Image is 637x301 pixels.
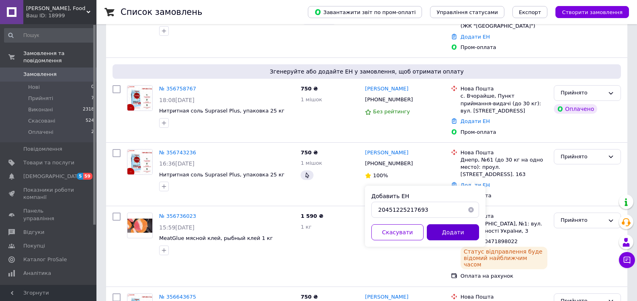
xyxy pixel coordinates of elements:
[561,89,604,97] div: Прийнято
[461,213,547,220] div: Нова Пошта
[159,224,195,231] span: 15:59[DATE]
[512,6,548,18] button: Експорт
[159,294,196,300] a: № 356643675
[301,294,318,300] span: 750 ₴
[127,149,152,174] img: Фото товару
[561,153,604,161] div: Прийнято
[28,95,53,102] span: Прийняті
[619,252,635,268] button: Чат з покупцем
[301,213,323,219] span: 1 590 ₴
[363,158,414,169] div: [PHONE_NUMBER]
[91,95,94,102] span: 7
[77,173,83,180] span: 5
[301,149,318,156] span: 750 ₴
[519,9,541,15] span: Експорт
[23,270,51,277] span: Аналітика
[159,108,285,114] a: Нитритная соль Suprasel Plus, упаковка 25 кг
[365,85,408,93] a: [PERSON_NAME]
[159,213,196,219] a: № 356736023
[554,104,597,114] div: Оплачено
[23,284,74,298] span: Інструменти веб-майстра та SEO
[127,86,152,111] img: Фото товару
[365,293,408,301] a: [PERSON_NAME]
[555,6,629,18] button: Створити замовлення
[86,117,94,125] span: 524
[159,86,196,92] a: № 356758767
[23,50,96,64] span: Замовлення та повідомлення
[461,238,518,244] span: ЕН: 20400471898022
[121,7,202,17] h1: Список замовлень
[159,235,273,241] a: MeatGlue мясной клей, рыбный клей 1 кг
[547,9,629,15] a: Створити замовлення
[371,224,424,240] button: Скасувати
[26,12,96,19] div: Ваш ID: 18999
[159,97,195,103] span: 18:08[DATE]
[127,219,152,233] img: Фото товару
[461,220,547,235] div: [GEOGRAPHIC_DATA], №1: вул. Незалежності України, 3
[28,84,40,91] span: Нові
[561,216,604,225] div: Прийнято
[461,182,490,188] a: Додати ЕН
[562,9,623,15] span: Створити замовлення
[301,96,322,102] span: 1 мішок
[363,94,414,105] div: [PHONE_NUMBER]
[159,160,195,167] span: 16:36[DATE]
[23,159,74,166] span: Товари та послуги
[23,186,74,201] span: Показники роботи компанії
[427,224,479,240] button: Додати
[159,149,196,156] a: № 356743236
[371,193,409,199] label: Добавить ЕН
[430,6,504,18] button: Управління статусами
[28,117,55,125] span: Скасовані
[463,202,479,218] button: Очистить
[23,229,44,236] span: Відгуки
[301,160,322,166] span: 1 мішок
[4,28,95,43] input: Пошук
[461,293,547,301] div: Нова Пошта
[461,129,547,136] div: Пром-оплата
[28,129,53,136] span: Оплачені
[461,34,490,40] a: Додати ЕН
[314,8,416,16] span: Завантажити звіт по пром-оплаті
[461,118,490,124] a: Додати ЕН
[373,109,410,115] span: Без рейтингу
[83,173,92,180] span: 59
[363,222,414,232] div: [PHONE_NUMBER]
[461,85,547,92] div: Нова Пошта
[308,6,422,18] button: Завантажити звіт по пром-оплаті
[436,9,498,15] span: Управління статусами
[461,149,547,156] div: Нова Пошта
[23,173,83,180] span: [DEMOGRAPHIC_DATA]
[83,106,94,113] span: 2318
[461,92,547,115] div: с. Вчорайше, Пункт приймання-видачі (до 30 кг): вул. [STREET_ADDRESS]
[23,256,67,263] span: Каталог ProSale
[301,86,318,92] span: 750 ₴
[461,192,547,199] div: Післяплата
[373,172,388,178] span: 100%
[23,145,62,153] span: Повідомлення
[23,242,45,250] span: Покупці
[28,106,53,113] span: Виконані
[461,156,547,178] div: Днепр, №61 (до 30 кг на одно место): проул. [STREET_ADDRESS]. 163
[127,149,153,175] a: Фото товару
[23,207,74,222] span: Панель управління
[91,84,94,91] span: 0
[159,172,285,178] a: Нитритная соль Suprasel Plus, упаковка 25 кг
[91,129,94,136] span: 2
[23,71,57,78] span: Замовлення
[365,149,408,157] a: [PERSON_NAME]
[26,5,86,12] span: Аlma-Veko, Food
[461,44,547,51] div: Пром-оплата
[116,68,618,76] span: Згенеруйте або додайте ЕН у замовлення, щоб отримати оплату
[127,85,153,111] a: Фото товару
[127,213,153,238] a: Фото товару
[301,224,311,230] span: 1 кг
[461,247,547,269] div: Статус відправлення буде відомий найближчим часом
[461,272,547,280] div: Оплата на рахунок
